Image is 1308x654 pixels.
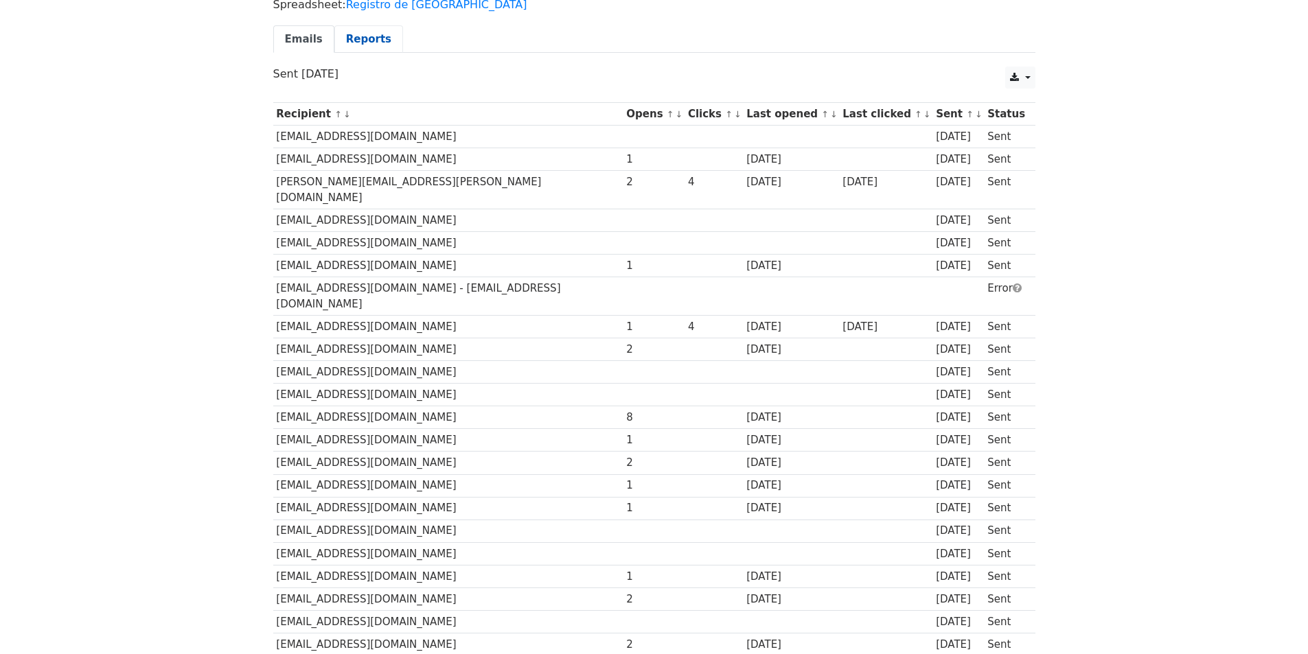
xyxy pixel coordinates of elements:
[936,410,981,425] div: [DATE]
[688,319,740,335] div: 4
[273,519,623,542] td: [EMAIL_ADDRESS][DOMAIN_NAME]
[984,565,1028,587] td: Sent
[842,319,929,335] div: [DATE]
[915,109,922,119] a: ↑
[984,126,1028,148] td: Sent
[746,569,836,585] div: [DATE]
[936,546,981,562] div: [DATE]
[725,109,733,119] a: ↑
[984,452,1028,474] td: Sent
[932,103,984,126] th: Sent
[984,519,1028,542] td: Sent
[936,129,981,145] div: [DATE]
[936,637,981,653] div: [DATE]
[821,109,829,119] a: ↑
[842,174,929,190] div: [DATE]
[984,338,1028,360] td: Sent
[626,500,681,516] div: 1
[984,406,1028,429] td: Sent
[273,209,623,231] td: [EMAIL_ADDRESS][DOMAIN_NAME]
[746,319,836,335] div: [DATE]
[984,474,1028,497] td: Sent
[746,174,836,190] div: [DATE]
[1239,588,1308,654] div: Widget de chat
[984,171,1028,209] td: Sent
[984,497,1028,519] td: Sent
[273,452,623,474] td: [EMAIL_ADDRESS][DOMAIN_NAME]
[273,103,623,126] th: Recipient
[746,432,836,448] div: [DATE]
[626,174,681,190] div: 2
[273,255,623,277] td: [EMAIL_ADDRESS][DOMAIN_NAME]
[626,592,681,607] div: 2
[936,258,981,274] div: [DATE]
[984,232,1028,255] td: Sent
[936,500,981,516] div: [DATE]
[685,103,743,126] th: Clicks
[746,152,836,167] div: [DATE]
[273,474,623,497] td: [EMAIL_ADDRESS][DOMAIN_NAME]
[273,126,623,148] td: [EMAIL_ADDRESS][DOMAIN_NAME]
[273,277,623,316] td: [EMAIL_ADDRESS][DOMAIN_NAME] - [EMAIL_ADDRESS][DOMAIN_NAME]
[623,103,685,126] th: Opens
[746,478,836,493] div: [DATE]
[334,109,342,119] a: ↑
[273,565,623,587] td: [EMAIL_ADDRESS][DOMAIN_NAME]
[626,258,681,274] div: 1
[746,410,836,425] div: [DATE]
[984,255,1028,277] td: Sent
[273,611,623,633] td: [EMAIL_ADDRESS][DOMAIN_NAME]
[273,25,334,54] a: Emails
[667,109,674,119] a: ↑
[676,109,683,119] a: ↓
[626,569,681,585] div: 1
[273,338,623,360] td: [EMAIL_ADDRESS][DOMAIN_NAME]
[936,478,981,493] div: [DATE]
[936,342,981,358] div: [DATE]
[626,432,681,448] div: 1
[984,315,1028,338] td: Sent
[923,109,931,119] a: ↓
[984,587,1028,610] td: Sent
[273,542,623,565] td: [EMAIL_ADDRESS][DOMAIN_NAME]
[273,315,623,338] td: [EMAIL_ADDRESS][DOMAIN_NAME]
[984,384,1028,406] td: Sent
[936,213,981,229] div: [DATE]
[626,410,681,425] div: 8
[830,109,838,119] a: ↓
[334,25,403,54] a: Reports
[626,455,681,471] div: 2
[936,569,981,585] div: [DATE]
[734,109,742,119] a: ↓
[936,614,981,630] div: [DATE]
[273,497,623,519] td: [EMAIL_ADDRESS][DOMAIN_NAME]
[936,592,981,607] div: [DATE]
[936,319,981,335] div: [DATE]
[984,277,1028,316] td: Error
[626,152,681,167] div: 1
[936,174,981,190] div: [DATE]
[840,103,933,126] th: Last clicked
[688,174,740,190] div: 4
[746,592,836,607] div: [DATE]
[746,637,836,653] div: [DATE]
[936,364,981,380] div: [DATE]
[743,103,839,126] th: Last opened
[966,109,974,119] a: ↑
[273,171,623,209] td: [PERSON_NAME][EMAIL_ADDRESS][PERSON_NAME][DOMAIN_NAME]
[936,152,981,167] div: [DATE]
[273,429,623,452] td: [EMAIL_ADDRESS][DOMAIN_NAME]
[984,542,1028,565] td: Sent
[984,148,1028,171] td: Sent
[626,478,681,493] div: 1
[273,67,1035,81] p: Sent [DATE]
[273,361,623,384] td: [EMAIL_ADDRESS][DOMAIN_NAME]
[984,429,1028,452] td: Sent
[984,209,1028,231] td: Sent
[626,319,681,335] div: 1
[975,109,983,119] a: ↓
[343,109,351,119] a: ↓
[746,455,836,471] div: [DATE]
[984,611,1028,633] td: Sent
[936,387,981,403] div: [DATE]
